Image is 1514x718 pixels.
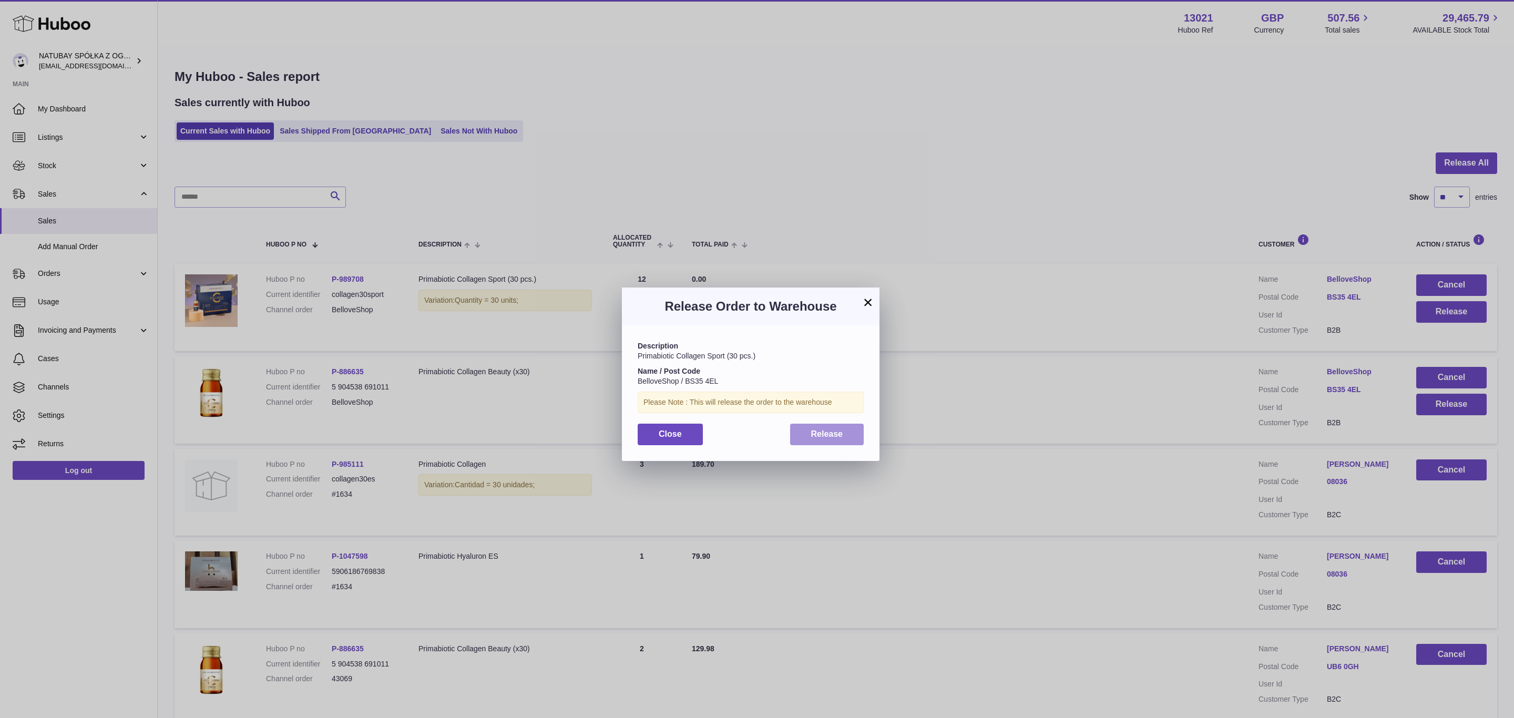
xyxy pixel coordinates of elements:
span: Close [659,429,682,438]
div: Please Note : This will release the order to the warehouse [638,392,864,413]
span: Primabiotic Collagen Sport (30 pcs.) [638,352,755,360]
h3: Release Order to Warehouse [638,298,864,315]
strong: Name / Post Code [638,367,700,375]
span: BelloveShop / BS35 4EL [638,377,718,385]
strong: Description [638,342,678,350]
button: × [862,296,874,309]
span: Release [811,429,843,438]
button: Release [790,424,864,445]
button: Close [638,424,703,445]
